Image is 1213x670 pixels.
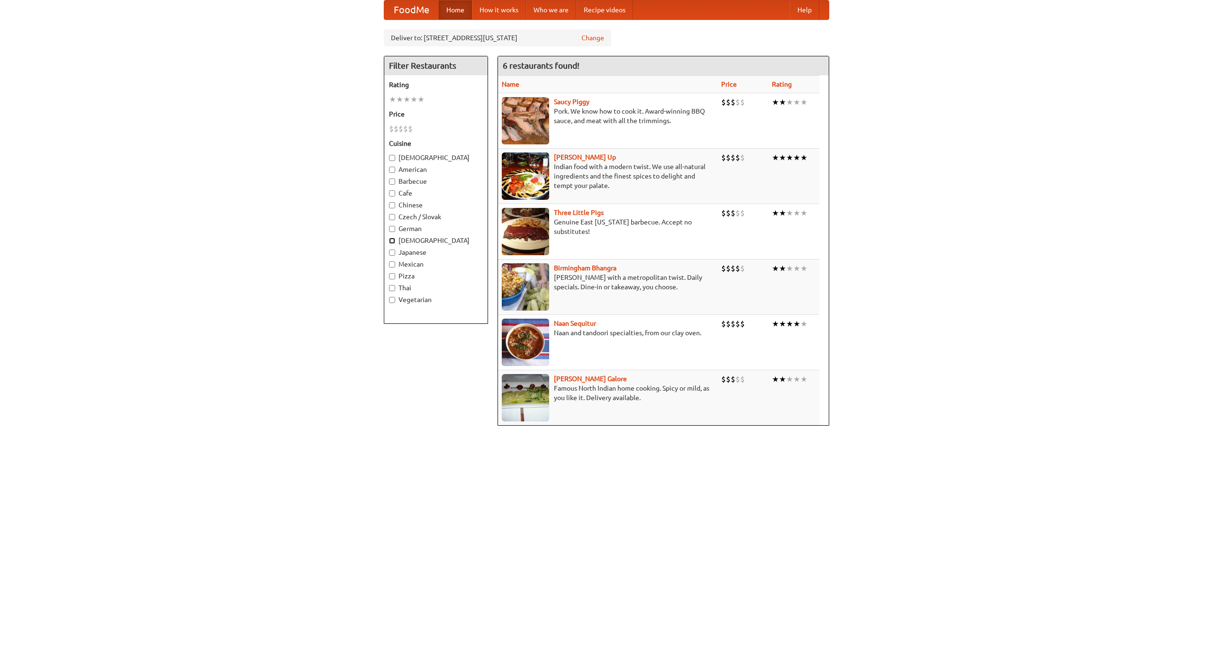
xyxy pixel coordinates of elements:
[389,212,483,222] label: Czech / Slovak
[772,80,792,88] a: Rating
[554,375,627,383] a: [PERSON_NAME] Galore
[772,319,779,329] li: ★
[502,319,549,366] img: naansequitur.jpg
[389,261,395,268] input: Mexican
[410,94,417,105] li: ★
[740,97,745,107] li: $
[389,259,483,269] label: Mexican
[786,208,793,218] li: ★
[389,139,483,148] h5: Cuisine
[786,319,793,329] li: ★
[786,374,793,384] li: ★
[721,152,726,163] li: $
[389,153,483,162] label: [DEMOGRAPHIC_DATA]
[735,97,740,107] li: $
[731,97,735,107] li: $
[800,208,807,218] li: ★
[554,264,616,272] a: Birmingham Bhangra
[472,0,526,19] a: How it works
[503,61,579,70] ng-pluralize: 6 restaurants found!
[389,165,483,174] label: American
[790,0,819,19] a: Help
[439,0,472,19] a: Home
[726,263,731,274] li: $
[502,152,549,200] img: curryup.jpg
[800,152,807,163] li: ★
[502,80,519,88] a: Name
[735,152,740,163] li: $
[417,94,425,105] li: ★
[793,208,800,218] li: ★
[389,124,394,134] li: $
[389,250,395,256] input: Japanese
[793,152,800,163] li: ★
[793,319,800,329] li: ★
[389,248,483,257] label: Japanese
[740,263,745,274] li: $
[731,319,735,329] li: $
[408,124,413,134] li: $
[721,208,726,218] li: $
[726,319,731,329] li: $
[786,263,793,274] li: ★
[779,374,786,384] li: ★
[772,374,779,384] li: ★
[502,273,714,292] p: [PERSON_NAME] with a metropolitan twist. Daily specials. Dine-in or takeaway, you choose.
[581,33,604,43] a: Change
[526,0,576,19] a: Who we are
[502,217,714,236] p: Genuine East [US_STATE] barbecue. Accept no substitutes!
[731,152,735,163] li: $
[389,109,483,119] h5: Price
[731,208,735,218] li: $
[502,97,549,144] img: saucy.jpg
[800,263,807,274] li: ★
[384,0,439,19] a: FoodMe
[740,208,745,218] li: $
[389,238,395,244] input: [DEMOGRAPHIC_DATA]
[726,374,731,384] li: $
[786,97,793,107] li: ★
[800,374,807,384] li: ★
[554,209,604,216] b: Three Little Pigs
[772,97,779,107] li: ★
[389,224,483,233] label: German
[779,263,786,274] li: ★
[394,124,398,134] li: $
[721,374,726,384] li: $
[389,297,395,303] input: Vegetarian
[389,94,396,105] li: ★
[384,29,611,46] div: Deliver to: [STREET_ADDRESS][US_STATE]
[389,177,483,186] label: Barbecue
[735,263,740,274] li: $
[800,319,807,329] li: ★
[389,167,395,173] input: American
[502,107,714,125] p: Pork. We know how to cook it. Award-winning BBQ sauce, and meat with all the trimmings.
[554,153,616,161] a: [PERSON_NAME] Up
[389,271,483,281] label: Pizza
[740,374,745,384] li: $
[389,200,483,210] label: Chinese
[779,97,786,107] li: ★
[735,374,740,384] li: $
[389,226,395,232] input: German
[726,97,731,107] li: $
[726,152,731,163] li: $
[793,97,800,107] li: ★
[740,152,745,163] li: $
[779,319,786,329] li: ★
[721,263,726,274] li: $
[721,97,726,107] li: $
[384,56,488,75] h4: Filter Restaurants
[389,285,395,291] input: Thai
[793,374,800,384] li: ★
[740,319,745,329] li: $
[398,124,403,134] li: $
[502,374,549,421] img: currygalore.jpg
[389,295,483,304] label: Vegetarian
[554,320,596,327] a: Naan Sequitur
[721,319,726,329] li: $
[554,98,589,106] a: Saucy Piggy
